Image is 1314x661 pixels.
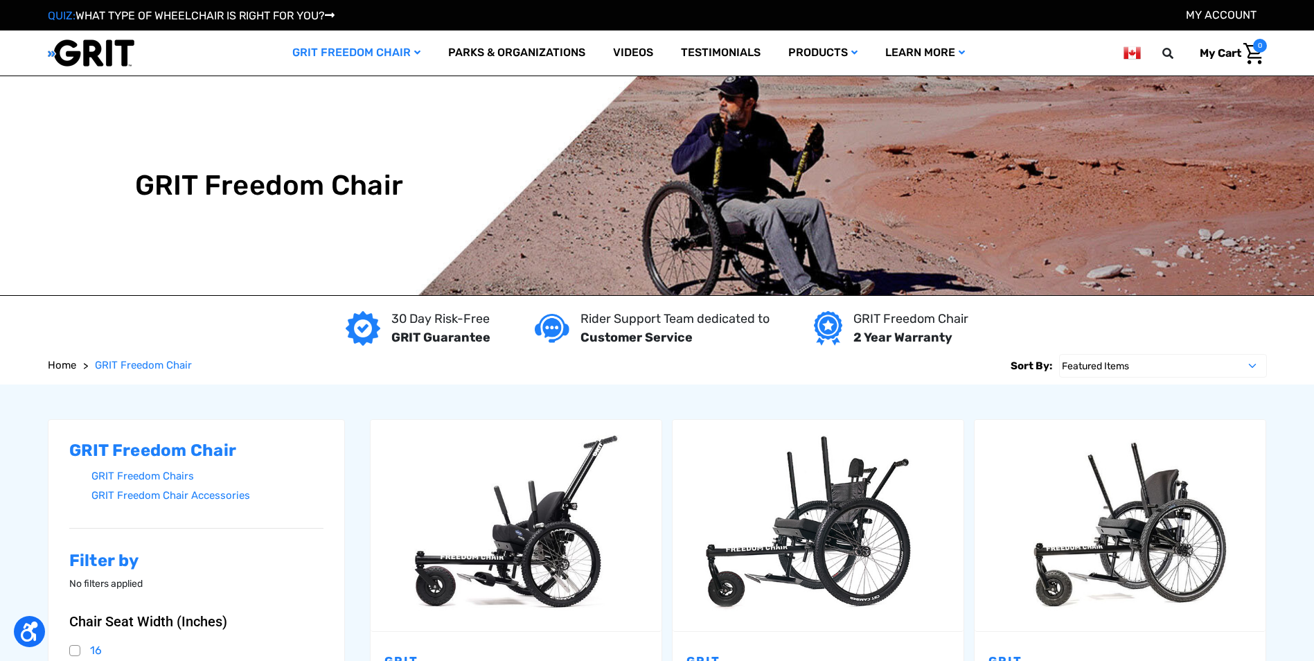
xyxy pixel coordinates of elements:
label: Sort By: [1011,354,1052,378]
p: Rider Support Team dedicated to [580,310,770,328]
a: QUIZ:WHAT TYPE OF WHEELCHAIR IS RIGHT FOR YOU? [48,9,335,22]
a: GRIT Freedom Chair [95,358,192,373]
strong: GRIT Guarantee [391,330,490,345]
a: Products [774,30,871,76]
img: GRIT Freedom Chair: Spartan [673,428,964,622]
h2: Filter by [69,551,324,571]
p: No filters applied [69,576,324,591]
a: Cart with 0 items [1189,39,1267,68]
a: GRIT Freedom Chair: Pro,$5,495.00 [975,420,1266,631]
a: GRIT Freedom Chair Accessories [91,486,324,506]
a: GRIT Freedom Chair: Spartan,$3,995.00 [673,420,964,631]
span: My Cart [1200,46,1241,60]
p: GRIT Freedom Chair [853,310,968,328]
a: Learn More [871,30,979,76]
img: GRIT All-Terrain Wheelchair and Mobility Equipment [48,39,134,67]
a: Parks & Organizations [434,30,599,76]
a: Account [1186,8,1257,21]
img: Cart [1243,43,1263,64]
span: Home [48,359,76,371]
span: Chair Seat Width (Inches) [69,613,227,630]
img: ca.png [1124,44,1140,62]
button: Chair Seat Width (Inches) [69,613,324,630]
a: GRIT Junior,$4,995.00 [371,420,662,631]
a: GRIT Freedom Chair [278,30,434,76]
span: 0 [1253,39,1267,53]
strong: Customer Service [580,330,693,345]
span: QUIZ: [48,9,76,22]
img: Customer service [535,314,569,342]
span: GRIT Freedom Chair [95,359,192,371]
input: Search [1169,39,1189,68]
a: 16 [69,640,324,661]
img: GRIT Junior: GRIT Freedom Chair all terrain wheelchair engineered specifically for kids [371,428,662,622]
a: Testimonials [667,30,774,76]
a: Home [48,358,76,373]
img: Year warranty [814,311,842,346]
img: GRIT Freedom Chair Pro: the Pro model shown including contoured Invacare Matrx seatback, Spinergy... [975,428,1266,622]
a: Videos [599,30,667,76]
a: GRIT Freedom Chairs [91,466,324,486]
p: 30 Day Risk-Free [391,310,490,328]
h1: GRIT Freedom Chair [135,169,404,202]
strong: 2 Year Warranty [853,330,952,345]
h2: GRIT Freedom Chair [69,441,324,461]
img: GRIT Guarantee [346,311,380,346]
